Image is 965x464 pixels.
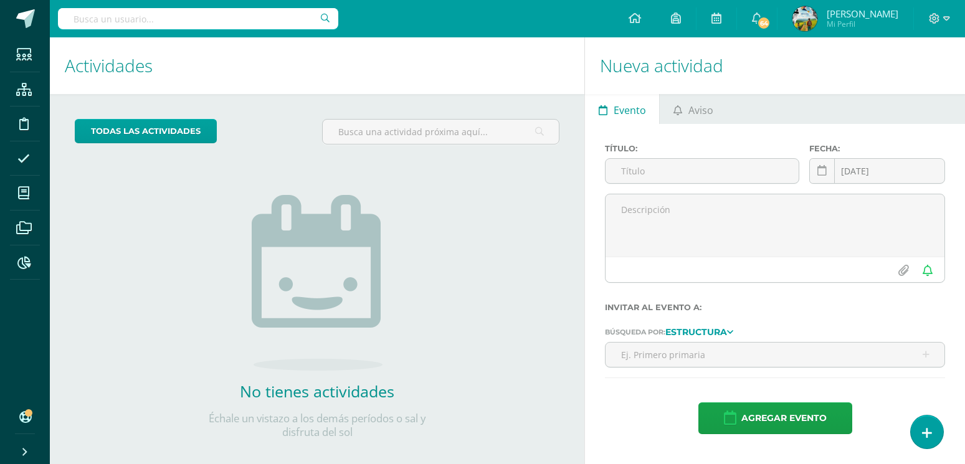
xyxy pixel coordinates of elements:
[605,144,799,153] label: Título:
[193,381,442,402] h2: No tienes actividades
[252,195,383,371] img: no_activities.png
[688,95,713,125] span: Aviso
[665,327,733,336] a: Estructura
[65,37,569,94] h1: Actividades
[792,6,817,31] img: 68dc05d322f312bf24d9602efa4c3a00.png
[600,37,950,94] h1: Nueva actividad
[810,159,944,183] input: Fecha de entrega
[58,8,338,29] input: Busca un usuario...
[809,144,945,153] label: Fecha:
[193,412,442,439] p: Échale un vistazo a los demás períodos o sal y disfruta del sol
[605,328,665,336] span: Búsqueda por:
[75,119,217,143] a: todas las Actividades
[827,7,898,20] span: [PERSON_NAME]
[698,402,852,434] button: Agregar evento
[757,16,771,30] span: 64
[614,95,646,125] span: Evento
[660,94,726,124] a: Aviso
[606,343,944,367] input: Ej. Primero primaria
[827,19,898,29] span: Mi Perfil
[665,326,727,338] strong: Estructura
[605,303,945,312] label: Invitar al evento a:
[323,120,559,144] input: Busca una actividad próxima aquí...
[585,94,659,124] a: Evento
[741,403,827,433] span: Agregar evento
[606,159,799,183] input: Título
